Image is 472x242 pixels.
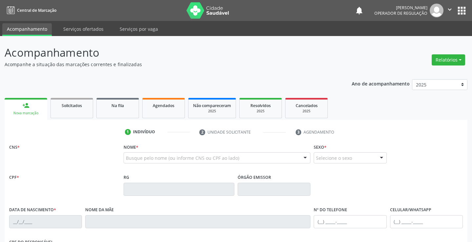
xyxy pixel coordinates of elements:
div: Nova marcação [9,111,43,116]
div: 2025 [290,109,323,114]
label: Data de nascimento [9,205,56,215]
i:  [446,6,453,13]
label: Nome [124,142,138,152]
button: apps [456,5,467,16]
span: Resolvidos [250,103,271,108]
div: 2025 [244,109,277,114]
button: Relatórios [432,54,465,65]
a: Serviços por vaga [115,23,163,35]
span: Selecione o sexo [316,155,352,161]
label: Órgão emissor [238,173,271,183]
label: Celular/WhatsApp [390,205,431,215]
div: person_add [22,102,29,109]
label: RG [124,173,129,183]
a: Acompanhamento [2,23,52,36]
button:  [443,4,456,17]
p: Acompanhe a situação das marcações correntes e finalizadas [5,61,328,68]
div: [PERSON_NAME] [374,5,427,10]
span: Busque pelo nome (ou informe CNS ou CPF ao lado) [126,155,239,161]
p: Ano de acompanhamento [352,79,410,87]
span: Solicitados [62,103,82,108]
span: Cancelados [296,103,318,108]
span: Agendados [153,103,174,108]
span: Operador de regulação [374,10,427,16]
span: Não compareceram [193,103,231,108]
img: img [430,4,443,17]
label: CNS [9,142,20,152]
div: 2025 [193,109,231,114]
a: Serviços ofertados [59,23,108,35]
button: notifications [355,6,364,15]
span: Central de Marcação [17,8,56,13]
a: Central de Marcação [5,5,56,16]
p: Acompanhamento [5,45,328,61]
div: Indivíduo [133,129,155,135]
input: (__) _____-_____ [390,215,463,228]
div: 1 [125,129,131,135]
label: Nº do Telefone [314,205,347,215]
label: CPF [9,173,19,183]
span: Na fila [111,103,124,108]
input: (__) _____-_____ [314,215,386,228]
label: Nome da mãe [85,205,114,215]
input: __/__/____ [9,215,82,228]
label: Sexo [314,142,326,152]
